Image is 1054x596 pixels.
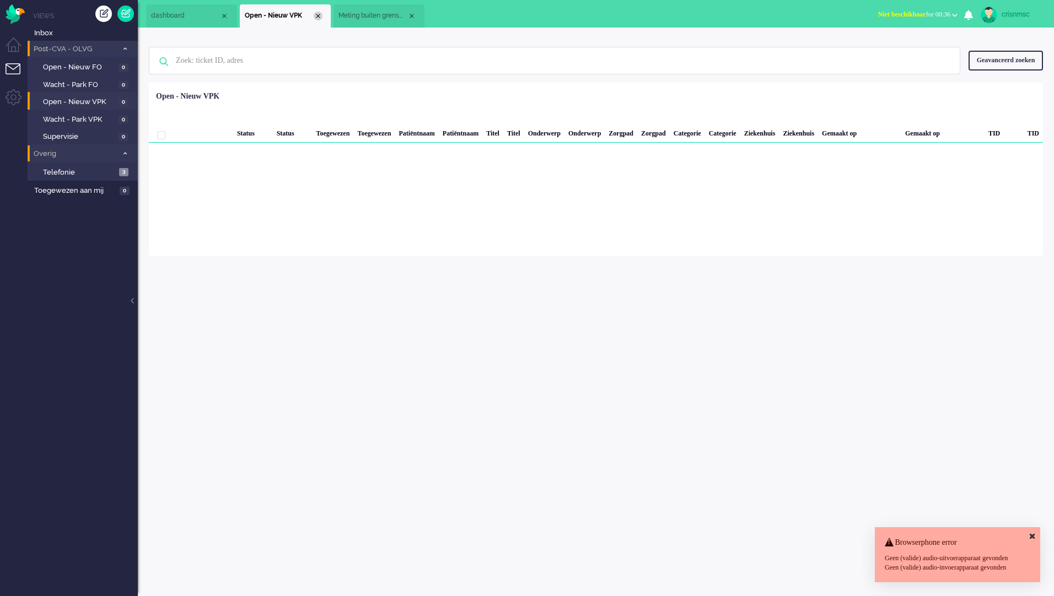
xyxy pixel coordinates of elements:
[6,7,25,15] a: Omnidesk
[313,121,354,143] div: Toegewezen
[779,121,818,143] div: Ziekenhuis
[969,51,1043,70] div: Geavanceerd zoeken
[6,89,30,114] li: Admin menu
[120,187,130,195] span: 0
[43,167,116,178] span: Telefonie
[407,12,416,20] div: Close tab
[43,80,116,90] span: Wacht - Park FO
[818,121,901,143] div: Gemaakt op
[314,12,322,20] div: Close tab
[273,121,313,143] div: Status
[901,121,985,143] div: Gemaakt op
[119,81,128,89] span: 0
[503,121,524,143] div: Titel
[985,121,1024,143] div: TID
[32,61,137,73] a: Open - Nieuw FO 0
[32,166,137,178] a: Telefonie 3
[32,130,137,142] a: Supervisie 0
[151,11,220,20] span: dashboard
[43,62,116,73] span: Open - Nieuw FO
[978,7,1043,23] a: crisnmsc
[981,7,997,23] img: avatar
[1002,9,1043,20] div: crisnmsc
[233,121,273,143] div: Status
[6,4,25,24] img: flow_omnibird.svg
[32,149,117,159] span: Overig
[878,10,926,18] span: Niet beschikbaar
[32,95,137,107] a: Open - Nieuw VPK 0
[32,44,117,55] span: Post-CVA - OLVG
[119,116,128,124] span: 0
[878,10,950,18] span: for 00:36
[740,121,779,143] div: Ziekenhuis
[705,121,740,143] div: Categorie
[168,47,945,74] input: Zoek: ticket ID, adres
[32,113,137,125] a: Wacht - Park VPK 0
[34,186,116,196] span: Toegewezen aan mij
[32,184,138,196] a: Toegewezen aan mij 0
[6,63,30,88] li: Tickets menu
[395,121,438,143] div: Patiëntnaam
[334,4,424,28] li: 12197
[43,97,116,107] span: Open - Nieuw VPK
[32,26,138,39] a: Inbox
[605,121,637,143] div: Zorgpad
[95,6,112,22] div: Creëer ticket
[564,121,605,143] div: Onderwerp
[482,121,503,143] div: Titel
[220,12,229,20] div: Close tab
[885,538,1030,546] h4: Browserphone error
[637,121,670,143] div: Zorgpad
[439,121,482,143] div: Patiëntnaam
[670,121,705,143] div: Categorie
[524,121,564,143] div: Onderwerp
[34,28,138,39] span: Inbox
[119,63,128,72] span: 0
[33,11,138,20] li: Views
[338,11,407,20] span: Meting buiten grenswaarden (3)
[872,3,964,28] li: Niet beschikbaarfor 00:36
[245,11,314,20] span: Open - Nieuw VPK
[119,98,128,106] span: 0
[43,132,116,142] span: Supervisie
[6,37,30,62] li: Dashboard menu
[119,133,128,141] span: 0
[353,121,395,143] div: Toegewezen
[119,168,128,176] span: 3
[872,7,964,23] button: Niet beschikbaarfor 00:36
[32,78,137,90] a: Wacht - Park FO 0
[240,4,331,28] li: View
[156,91,219,102] div: Open - Nieuw VPK
[117,6,134,22] a: Quick Ticket
[149,47,178,76] img: ic-search-icon.svg
[43,115,116,125] span: Wacht - Park VPK
[146,4,237,28] li: Dashboard
[885,554,1030,572] div: Geen (valide) audio-uitvoerapparaat gevonden Geen (valide) audio-invoerapparaat gevonden
[1024,121,1043,143] div: TID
